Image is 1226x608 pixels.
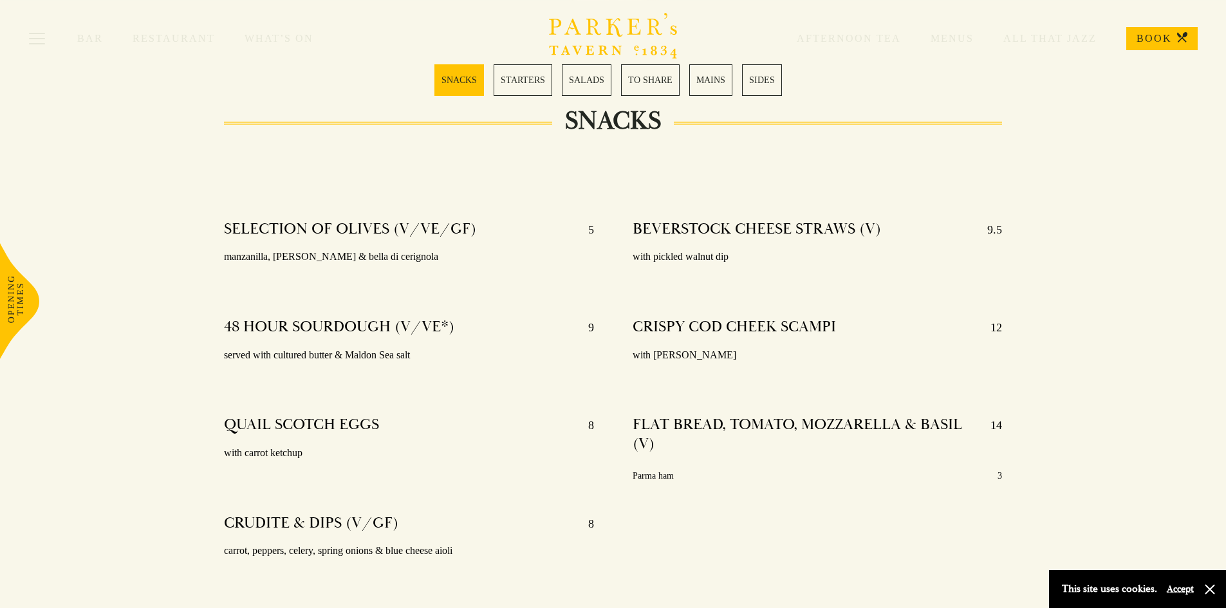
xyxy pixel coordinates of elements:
p: Parma ham [633,468,674,484]
button: Accept [1167,583,1194,595]
p: 14 [978,415,1002,454]
a: 2 / 6 [494,64,552,96]
p: carrot, peppers, celery, spring onions & blue cheese aioli [224,542,594,560]
a: 3 / 6 [562,64,611,96]
p: served with cultured butter & Maldon Sea salt [224,346,594,365]
a: 4 / 6 [621,64,680,96]
p: 5 [575,219,594,240]
h4: BEVERSTOCK CHEESE STRAWS (V) [633,219,881,240]
h4: SELECTION OF OLIVES (V/VE/GF) [224,219,476,240]
h4: QUAIL SCOTCH EGGS [224,415,379,436]
p: This site uses cookies. [1062,580,1157,598]
a: 1 / 6 [434,64,484,96]
a: 5 / 6 [689,64,732,96]
h4: CRISPY COD CHEEK SCAMPI [633,317,836,338]
p: 8 [575,415,594,436]
p: with pickled walnut dip [633,248,1003,266]
p: 12 [978,317,1002,338]
p: 3 [998,468,1002,484]
p: 9 [575,317,594,338]
p: with [PERSON_NAME] [633,346,1003,365]
h4: 48 HOUR SOURDOUGH (V/VE*) [224,317,454,338]
p: 8 [575,513,594,534]
button: Close and accept [1203,583,1216,596]
p: with carrot ketchup [224,444,594,463]
h2: SNACKS [552,106,674,136]
p: manzanilla, [PERSON_NAME] & bella di cerignola [224,248,594,266]
h4: FLAT BREAD, TOMATO, MOZZARELLA & BASIL (V) [633,415,978,454]
h4: CRUDITE & DIPS (V/GF) [224,513,398,534]
a: 6 / 6 [742,64,782,96]
p: 9.5 [974,219,1002,240]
